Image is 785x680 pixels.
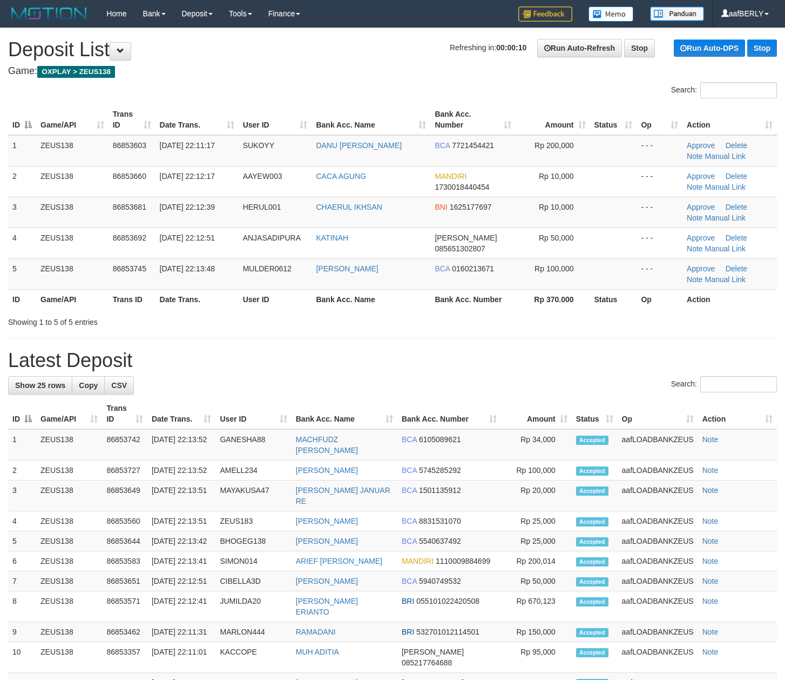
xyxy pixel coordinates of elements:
[215,429,291,461] td: GANESHA88
[8,5,90,22] img: MOTION_logo.png
[104,376,134,395] a: CSV
[147,571,216,591] td: [DATE] 22:12:51
[501,461,572,481] td: Rp 100,000
[402,597,414,605] span: BRI
[705,214,746,222] a: Manual Link
[576,537,608,546] span: Accepted
[102,398,147,429] th: Trans ID: activate to sort column ascending
[113,203,146,211] span: 86853681
[702,628,719,636] a: Note
[671,376,777,392] label: Search:
[8,197,36,228] td: 3
[8,312,319,328] div: Showing 1 to 5 of 5 entries
[501,429,572,461] td: Rp 34,000
[102,571,147,591] td: 86853651
[36,429,102,461] td: ZEUS138
[102,429,147,461] td: 86853742
[637,197,682,228] td: - - -
[618,591,698,622] td: aafLOADBANKZEUS
[8,39,777,61] h1: Deposit List
[687,264,715,273] a: Approve
[36,197,109,228] td: ZEUS138
[501,591,572,622] td: Rp 670,123
[618,531,698,551] td: aafLOADBANKZEUS
[590,289,637,309] th: Status
[147,429,216,461] td: [DATE] 22:13:52
[534,264,573,273] span: Rp 100,000
[618,622,698,642] td: aafLOADBANKZEUS
[430,104,516,135] th: Bank Acc. Number: activate to sort column ascending
[215,481,291,511] td: MAYAKUSA47
[576,577,608,586] span: Accepted
[687,152,703,161] a: Note
[705,275,746,284] a: Manual Link
[215,461,291,481] td: AMELL234
[36,622,102,642] td: ZEUS138
[296,466,358,475] a: [PERSON_NAME]
[402,557,434,565] span: MANDIRI
[160,141,215,150] span: [DATE] 22:11:17
[726,264,747,273] a: Delete
[516,104,590,135] th: Amount: activate to sort column ascending
[687,244,703,253] a: Note
[36,461,102,481] td: ZEUS138
[402,577,417,585] span: BCA
[8,258,36,289] td: 5
[698,398,777,429] th: Action: activate to sort column ascending
[8,551,36,571] td: 6
[109,104,155,135] th: Trans ID: activate to sort column ascending
[36,166,109,197] td: ZEUS138
[702,466,719,475] a: Note
[436,557,490,565] span: Copy 1110009884699 to clipboard
[239,104,312,135] th: User ID: activate to sort column ascending
[435,234,497,242] span: [PERSON_NAME]
[113,172,146,181] span: 86853660
[450,43,526,52] span: Refreshing in:
[687,203,715,211] a: Approve
[702,648,719,656] a: Note
[8,166,36,197] td: 2
[215,622,291,642] td: MARLON444
[113,141,146,150] span: 86853603
[402,628,414,636] span: BRI
[419,435,461,444] span: Copy 6105089621 to clipboard
[501,531,572,551] td: Rp 25,000
[572,398,618,429] th: Status: activate to sort column ascending
[682,289,777,309] th: Action
[637,258,682,289] td: - - -
[102,642,147,673] td: 86853357
[160,264,215,273] span: [DATE] 22:13:48
[8,481,36,511] td: 3
[113,234,146,242] span: 86853692
[8,591,36,622] td: 8
[239,289,312,309] th: User ID
[316,203,382,211] a: CHAERUL IKHSAN
[682,104,777,135] th: Action: activate to sort column ascending
[419,517,461,525] span: Copy 8831531070 to clipboard
[576,517,608,526] span: Accepted
[296,648,339,656] a: MUH ADITIA
[243,264,292,273] span: MULDER0612
[102,511,147,531] td: 86853560
[113,264,146,273] span: 86853745
[637,166,682,197] td: - - -
[637,228,682,258] td: - - -
[435,141,450,150] span: BCA
[618,398,698,429] th: Op: activate to sort column ascending
[36,642,102,673] td: ZEUS138
[452,141,494,150] span: Copy 7721454421 to clipboard
[650,6,704,21] img: panduan.png
[402,466,417,475] span: BCA
[618,551,698,571] td: aafLOADBANKZEUS
[618,511,698,531] td: aafLOADBANKZEUS
[147,551,216,571] td: [DATE] 22:13:41
[637,135,682,166] td: - - -
[36,511,102,531] td: ZEUS138
[537,39,622,57] a: Run Auto-Refresh
[590,104,637,135] th: Status: activate to sort column ascending
[243,141,274,150] span: SUKOYY
[316,264,378,273] a: [PERSON_NAME]
[111,381,127,390] span: CSV
[155,289,239,309] th: Date Trans.
[160,203,215,211] span: [DATE] 22:12:39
